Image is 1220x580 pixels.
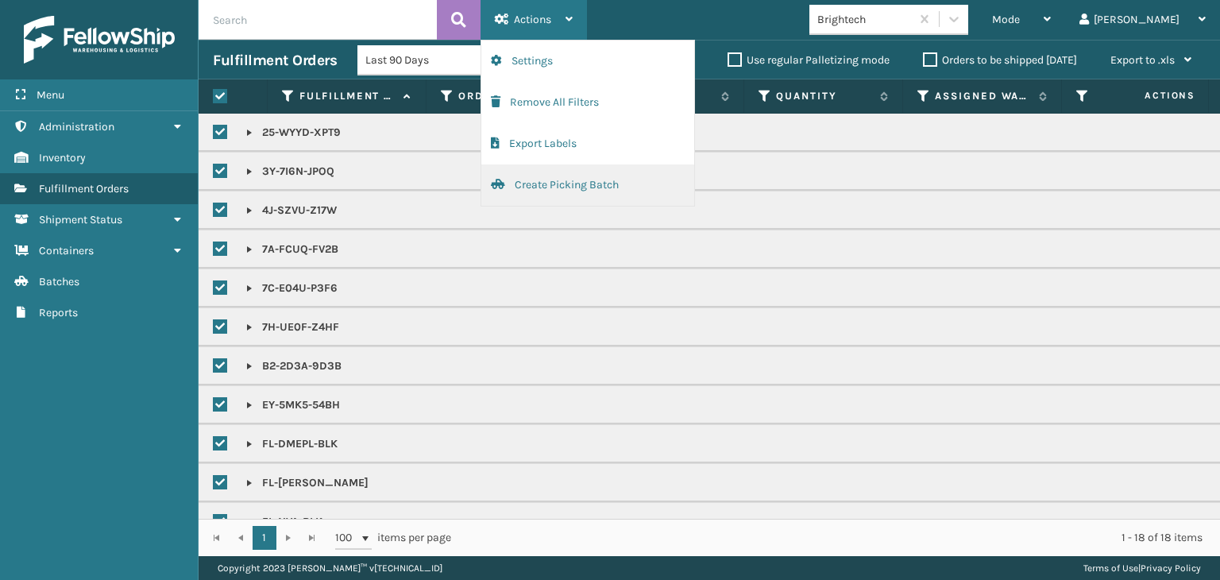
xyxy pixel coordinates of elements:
[473,530,1203,546] div: 1 - 18 of 18 items
[481,123,694,164] button: Export Labels
[39,120,114,133] span: Administration
[39,275,79,288] span: Batches
[246,475,369,491] p: FL-[PERSON_NAME]
[458,89,554,103] label: Order Number
[37,88,64,102] span: Menu
[923,53,1077,67] label: Orders to be shipped [DATE]
[24,16,175,64] img: logo
[39,151,86,164] span: Inventory
[728,53,890,67] label: Use regular Palletizing mode
[39,213,122,226] span: Shipment Status
[1110,53,1175,67] span: Export to .xls
[481,164,694,206] button: Create Picking Batch
[1083,563,1138,574] a: Terms of Use
[246,514,322,530] p: FL-NVA-BLK
[246,436,338,452] p: FL-DMEPL-BLK
[246,280,338,296] p: 7C-E04U-P3F6
[1095,83,1205,109] span: Actions
[776,89,872,103] label: Quantity
[935,89,1031,103] label: Assigned Warehouse
[246,242,338,257] p: 7A-FCUQ-FV2B
[817,11,912,28] div: Brightech
[39,244,94,257] span: Containers
[365,52,488,68] div: Last 90 Days
[335,526,451,550] span: items per page
[246,203,337,218] p: 4J-SZVU-Z17W
[246,358,342,374] p: B2-2D3A-9D3B
[213,51,337,70] h3: Fulfillment Orders
[1083,556,1201,580] div: |
[246,125,341,141] p: 25-WYYD-XPT9
[514,13,551,26] span: Actions
[39,182,129,195] span: Fulfillment Orders
[299,89,396,103] label: Fulfillment Order Id
[246,397,340,413] p: EY-5MK5-54BH
[335,530,359,546] span: 100
[992,13,1020,26] span: Mode
[481,82,694,123] button: Remove All Filters
[246,164,334,180] p: 3Y-7I6N-JPOQ
[246,319,339,335] p: 7H-UE0F-Z4HF
[481,41,694,82] button: Settings
[1141,563,1201,574] a: Privacy Policy
[253,526,276,550] a: 1
[218,556,442,580] p: Copyright 2023 [PERSON_NAME]™ v [TECHNICAL_ID]
[39,306,78,319] span: Reports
